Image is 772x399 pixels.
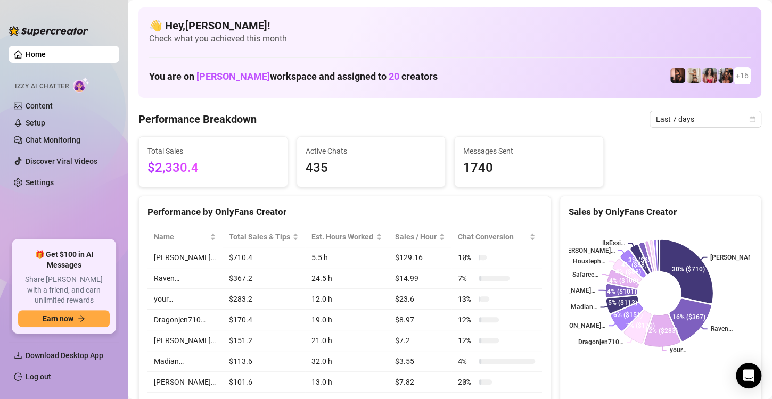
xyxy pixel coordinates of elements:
th: Total Sales & Tips [223,227,306,247]
td: 21.0 h [305,330,389,351]
div: Performance by OnlyFans Creator [147,205,542,219]
td: $151.2 [223,330,306,351]
text: [PERSON_NAME]… [542,287,595,294]
span: [PERSON_NAME] [196,71,270,82]
td: [PERSON_NAME]… [147,247,223,268]
h4: 👋 Hey, [PERSON_NAME] ! [149,18,751,33]
span: + 16 [736,70,749,81]
th: Chat Conversion [451,227,542,247]
span: Share [PERSON_NAME] with a friend, and earn unlimited rewards [18,275,110,306]
a: Setup [26,119,45,127]
span: 20 % [458,376,475,388]
img: Monique (@moneybagmoee) [686,68,701,83]
span: 12 % [458,314,475,326]
img: AI Chatter [73,77,89,93]
span: 🎁 Get $100 in AI Messages [18,250,110,270]
span: Chat Conversion [458,231,527,243]
img: Erica (@ericabanks) [718,68,733,83]
img: Aaliyah (@edmflowerfairy) [702,68,717,83]
span: calendar [749,116,755,122]
td: Madian… [147,351,223,372]
span: 10 % [458,252,475,263]
span: Name [154,231,208,243]
span: 4 % [458,355,475,367]
span: $2,330.4 [147,158,279,178]
td: your… [147,289,223,310]
text: Madian… [570,304,597,311]
span: 20 [389,71,399,82]
span: 1740 [463,158,595,178]
span: Last 7 days [656,111,755,127]
td: 12.0 h [305,289,389,310]
td: $8.97 [389,310,451,330]
td: 32.0 h [305,351,389,372]
span: arrow-right [78,315,85,322]
span: Sales / Hour [395,231,437,243]
img: logo-BBDzfeDw.svg [9,26,88,36]
td: 5.5 h [305,247,389,268]
span: Messages Sent [463,145,595,157]
span: 435 [306,158,437,178]
td: $113.6 [223,351,306,372]
span: Total Sales [147,145,279,157]
img: Dragonjen710 (@dragonjen) [670,68,685,83]
td: $710.4 [223,247,306,268]
td: [PERSON_NAME]… [147,330,223,351]
td: $129.16 [389,247,451,268]
td: 19.0 h [305,310,389,330]
span: download [14,351,22,360]
span: 13 % [458,293,475,305]
a: Log out [26,372,51,381]
text: Safaree… [572,271,598,278]
span: Active Chats [306,145,437,157]
span: 7 % [458,272,475,284]
span: Check what you achieved this month [149,33,751,45]
button: Earn nowarrow-right [18,310,110,327]
text: Raven… [710,325,732,332]
text: [PERSON_NAME]… [552,322,605,329]
span: Total Sales & Tips [229,231,291,243]
h1: You are on workspace and assigned to creators [149,71,438,82]
a: Chat Monitoring [26,136,80,144]
span: Earn now [43,314,73,323]
span: Download Desktop App [26,351,103,360]
text: Housteph… [572,257,605,265]
td: $3.55 [389,351,451,372]
div: Est. Hours Worked [311,231,374,243]
td: $283.2 [223,289,306,310]
text: [PERSON_NAME]… [561,247,614,254]
span: 12 % [458,335,475,346]
span: Izzy AI Chatter [15,81,69,92]
text: your… [669,346,686,354]
td: $14.99 [389,268,451,289]
th: Name [147,227,223,247]
a: Home [26,50,46,59]
td: 24.5 h [305,268,389,289]
div: Open Intercom Messenger [736,363,761,388]
th: Sales / Hour [389,227,451,247]
a: Settings [26,178,54,187]
text: ItsEssi… [602,239,625,247]
a: Discover Viral Videos [26,157,97,165]
text: [PERSON_NAME]… [710,254,763,261]
div: Sales by OnlyFans Creator [569,205,752,219]
td: 13.0 h [305,372,389,393]
h4: Performance Breakdown [138,112,257,127]
td: [PERSON_NAME]… [147,372,223,393]
td: Raven… [147,268,223,289]
td: $7.82 [389,372,451,393]
text: Dragonjen710… [578,338,623,346]
td: $170.4 [223,310,306,330]
td: $7.2 [389,330,451,351]
a: Content [26,102,53,110]
td: $101.6 [223,372,306,393]
td: $23.6 [389,289,451,310]
td: Dragonjen710… [147,310,223,330]
td: $367.2 [223,268,306,289]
